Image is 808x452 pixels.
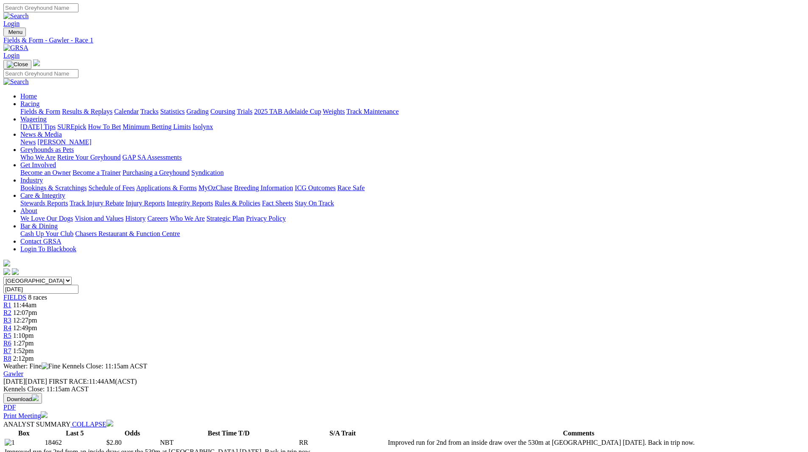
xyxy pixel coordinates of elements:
a: Login [3,52,20,59]
a: Weights [323,108,345,115]
td: RR [299,438,386,447]
a: Get Involved [20,161,56,168]
a: Injury Reports [126,199,165,207]
td: 18462 [45,438,105,447]
a: Calendar [114,108,139,115]
a: Syndication [191,169,224,176]
a: [PERSON_NAME] [37,138,91,146]
a: Rules & Policies [215,199,260,207]
input: Select date [3,285,78,294]
a: Vision and Values [75,215,123,222]
input: Search [3,69,78,78]
div: Fields & Form - Gawler - Race 1 [3,36,805,44]
span: COLLAPSE [72,421,106,428]
a: R1 [3,301,11,309]
a: [DATE] Tips [20,123,56,130]
a: Wagering [20,115,47,123]
span: 12:49pm [13,324,37,331]
img: Close [7,61,28,68]
a: Gawler [3,370,23,377]
a: Strategic Plan [207,215,244,222]
a: Cash Up Your Club [20,230,73,237]
a: Grading [187,108,209,115]
span: 8 races [28,294,47,301]
div: Download [3,404,805,411]
div: Racing [20,108,805,115]
img: chevron-down-white.svg [106,420,113,427]
a: Industry [20,177,43,184]
td: NBT [159,438,298,447]
a: ICG Outcomes [295,184,336,191]
a: Race Safe [337,184,364,191]
img: twitter.svg [12,268,19,275]
div: News & Media [20,138,805,146]
a: About [20,207,37,214]
th: S/A Trait [299,429,386,438]
a: Isolynx [193,123,213,130]
a: We Love Our Dogs [20,215,73,222]
a: Racing [20,100,39,107]
a: GAP SA Assessments [123,154,182,161]
img: logo-grsa-white.png [33,59,40,66]
a: Care & Integrity [20,192,65,199]
a: Statistics [160,108,185,115]
img: download.svg [32,394,39,401]
span: [DATE] [3,378,47,385]
div: Industry [20,184,805,192]
a: PDF [3,404,16,411]
div: About [20,215,805,222]
span: 2:12pm [13,355,34,362]
a: R5 [3,332,11,339]
span: $2.80 [106,439,122,446]
a: R2 [3,309,11,316]
a: Trials [237,108,252,115]
a: Greyhounds as Pets [20,146,74,153]
span: 11:44am [13,301,36,309]
img: facebook.svg [3,268,10,275]
a: FIELDS [3,294,26,301]
th: Last 5 [45,429,105,438]
a: Stewards Reports [20,199,68,207]
a: Track Maintenance [347,108,399,115]
div: ANALYST SUMMARY [3,420,805,428]
a: Become an Owner [20,169,71,176]
a: Results & Replays [62,108,112,115]
a: SUREpick [57,123,86,130]
img: Search [3,12,29,20]
td: Improved run for 2nd from an inside draw over the 530m at [GEOGRAPHIC_DATA] [DATE]. Back in trip ... [387,438,769,447]
div: Kennels Close: 11:15am ACST [3,385,805,393]
a: Purchasing a Greyhound [123,169,190,176]
img: Fine [42,362,60,370]
span: 1:10pm [13,332,34,339]
div: Wagering [20,123,805,131]
a: Tracks [140,108,159,115]
img: GRSA [3,44,28,52]
a: COLLAPSE [70,421,113,428]
a: Coursing [210,108,235,115]
a: History [125,215,145,222]
span: Weather: Fine [3,362,62,370]
a: Fields & Form [20,108,60,115]
a: Retire Your Greyhound [57,154,121,161]
img: printer.svg [41,411,48,418]
button: Toggle navigation [3,60,31,69]
span: R7 [3,347,11,354]
a: Integrity Reports [167,199,213,207]
a: Bookings & Scratchings [20,184,87,191]
a: Stay On Track [295,199,334,207]
a: Print Meeting [3,412,48,419]
a: R4 [3,324,11,331]
span: Kennels Close: 11:15am ACST [62,362,147,370]
div: Get Involved [20,169,805,177]
img: logo-grsa-white.png [3,260,10,267]
span: R6 [3,340,11,347]
div: Bar & Dining [20,230,805,238]
a: News & Media [20,131,62,138]
span: 1:27pm [13,340,34,347]
span: R8 [3,355,11,362]
span: 12:27pm [13,317,37,324]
